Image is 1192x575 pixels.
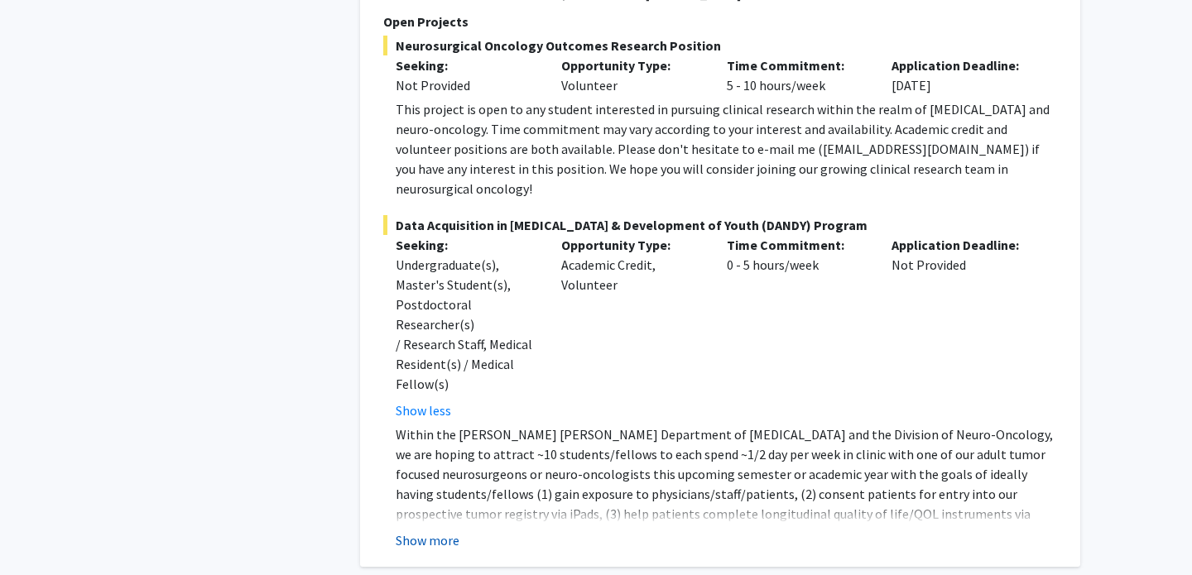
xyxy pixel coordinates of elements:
p: Application Deadline: [892,55,1032,75]
p: Application Deadline: [892,235,1032,255]
p: Opportunity Type: [561,235,702,255]
p: Open Projects [383,12,1057,31]
span: Data Acquisition in [MEDICAL_DATA] & Development of Youth (DANDY) Program [383,215,1057,235]
p: Time Commitment: [727,235,868,255]
p: Within the [PERSON_NAME] [PERSON_NAME] Department of [MEDICAL_DATA] and the Division of Neuro-Onc... [396,424,1057,563]
button: Show less [396,400,451,420]
button: Show more [396,530,459,550]
p: Time Commitment: [727,55,868,75]
div: 5 - 10 hours/week [714,55,880,95]
div: Academic Credit, Volunteer [549,235,714,420]
div: Not Provided [396,75,536,95]
div: Volunteer [549,55,714,95]
div: 0 - 5 hours/week [714,235,880,420]
div: Not Provided [879,235,1045,420]
p: Opportunity Type: [561,55,702,75]
span: Neurosurgical Oncology Outcomes Research Position [383,36,1057,55]
div: This project is open to any student interested in pursuing clinical research within the realm of ... [396,99,1057,199]
div: [DATE] [879,55,1045,95]
p: Seeking: [396,55,536,75]
p: Seeking: [396,235,536,255]
div: Undergraduate(s), Master's Student(s), Postdoctoral Researcher(s) / Research Staff, Medical Resid... [396,255,536,394]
